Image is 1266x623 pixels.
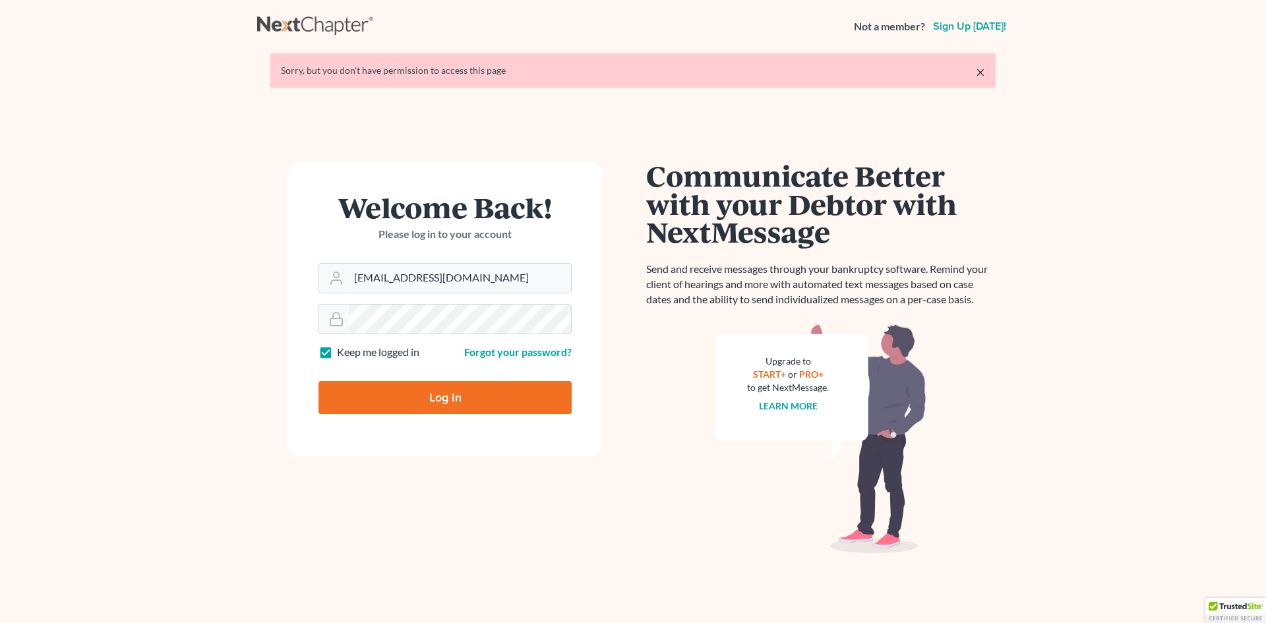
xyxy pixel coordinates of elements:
div: to get NextMessage. [747,381,829,394]
div: Upgrade to [747,355,829,368]
input: Log In [318,381,572,414]
a: Sign up [DATE]! [930,21,1009,32]
a: × [976,64,985,80]
a: Learn more [759,400,818,411]
h1: Communicate Better with your Debtor with NextMessage [646,162,996,246]
div: Sorry, but you don't have permission to access this page [281,64,985,77]
h1: Welcome Back! [318,193,572,222]
input: Email Address [349,264,571,293]
p: Send and receive messages through your bankruptcy software. Remind your client of hearings and mo... [646,262,996,307]
img: nextmessage_bg-59042aed3d76b12b5cd301f8e5b87938c9018125f34e5fa2b7a6b67550977c72.svg [715,323,926,554]
label: Keep me logged in [337,345,419,360]
a: Forgot your password? [464,345,572,358]
div: TrustedSite Certified [1205,598,1266,623]
a: PRO+ [799,369,824,380]
a: START+ [753,369,786,380]
p: Please log in to your account [318,227,572,242]
span: or [788,369,797,380]
strong: Not a member? [854,19,925,34]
